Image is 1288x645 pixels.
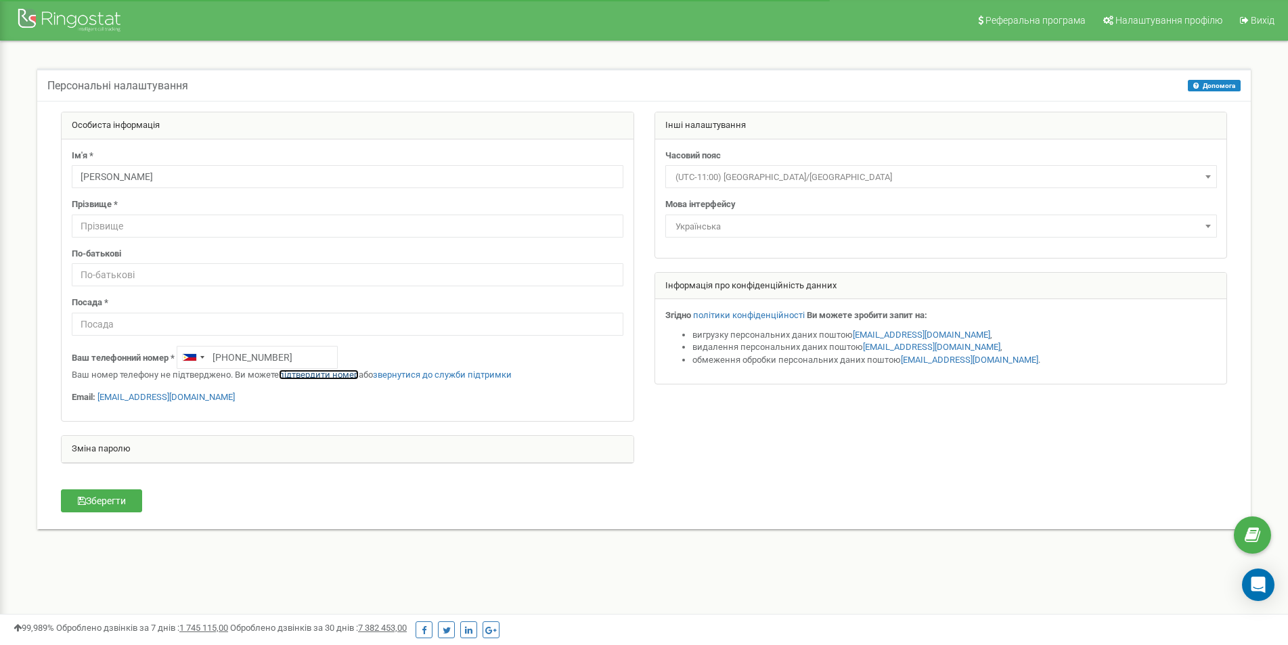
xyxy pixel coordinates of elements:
strong: Згідно [665,310,691,320]
span: Оброблено дзвінків за 30 днів : [230,623,407,633]
label: Посада * [72,296,108,309]
a: підтвердити номер [279,370,359,380]
li: видалення персональних даних поштою , [692,341,1217,354]
label: По-батькові [72,248,121,261]
span: Оброблено дзвінків за 7 днів : [56,623,228,633]
strong: Ви можете зробити запит на: [807,310,927,320]
div: Особиста інформація [62,112,634,139]
button: Зберегти [61,489,142,512]
u: 7 382 453,00 [358,623,407,633]
label: Ім'я * [72,150,93,162]
span: Реферальна програма [985,15,1086,26]
label: Часовий пояс [665,150,721,162]
u: 1 745 115,00 [179,623,228,633]
a: [EMAIL_ADDRESS][DOMAIN_NAME] [853,330,990,340]
input: Посада [72,313,623,336]
span: (UTC-11:00) Pacific/Midway [665,165,1217,188]
span: 99,989% [14,623,54,633]
input: Ім'я [72,165,623,188]
span: Налаштування профілю [1115,15,1222,26]
div: Зміна паролю [62,436,634,463]
div: Telephone country code [177,347,208,368]
p: Ваш номер телефону не підтверджено. Ви можете або [72,369,623,382]
input: +1-800-555-55-55 [177,346,338,369]
a: [EMAIL_ADDRESS][DOMAIN_NAME] [97,392,235,402]
li: вигрузку персональних даних поштою , [692,329,1217,342]
span: Українська [665,215,1217,238]
h5: Персональні налаштування [47,80,188,92]
span: Українська [670,217,1212,236]
span: (UTC-11:00) Pacific/Midway [670,168,1212,187]
button: Допомога [1188,80,1241,91]
label: Мова інтерфейсу [665,198,736,211]
a: звернутися до служби підтримки [373,370,512,380]
strong: Email: [72,392,95,402]
div: Інформація про конфіденційність данних [655,273,1227,300]
label: Ваш телефонний номер * [72,352,175,365]
input: По-батькові [72,263,623,286]
input: Прізвище [72,215,623,238]
span: Вихід [1251,15,1274,26]
label: Прізвище * [72,198,118,211]
li: обмеження обробки персональних даних поштою . [692,354,1217,367]
div: Open Intercom Messenger [1242,569,1274,601]
a: [EMAIL_ADDRESS][DOMAIN_NAME] [901,355,1038,365]
a: політики конфіденційності [693,310,805,320]
a: [EMAIL_ADDRESS][DOMAIN_NAME] [863,342,1000,352]
div: Інші налаштування [655,112,1227,139]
